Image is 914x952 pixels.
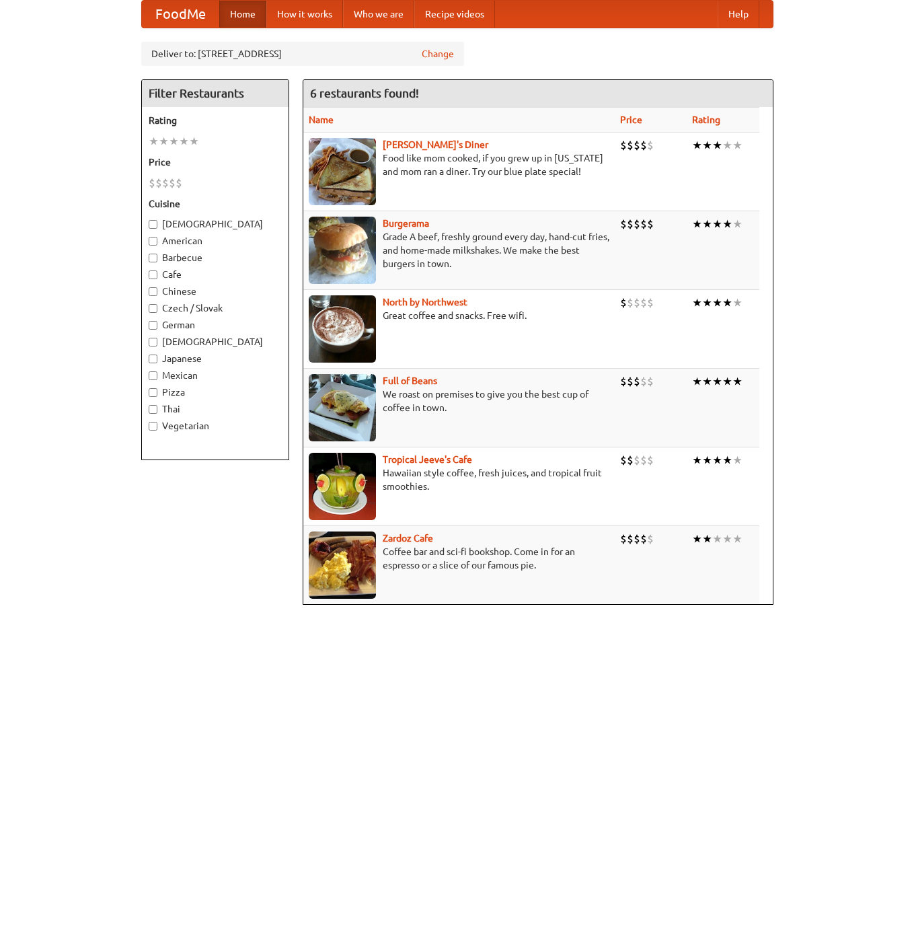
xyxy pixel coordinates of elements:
[309,466,609,493] p: Hawaiian style coffee, fresh juices, and tropical fruit smoothies.
[179,134,189,149] li: ★
[702,217,712,231] li: ★
[142,80,289,107] h4: Filter Restaurants
[647,138,654,153] li: $
[149,285,282,298] label: Chinese
[620,453,627,468] li: $
[219,1,266,28] a: Home
[627,217,634,231] li: $
[149,422,157,431] input: Vegetarian
[309,545,609,572] p: Coffee bar and sci-fi bookshop. Come in for an espresso or a slice of our famous pie.
[634,453,640,468] li: $
[732,138,742,153] li: ★
[640,532,647,546] li: $
[692,114,720,125] a: Rating
[712,453,722,468] li: ★
[149,355,157,363] input: Japanese
[712,295,722,310] li: ★
[722,374,732,389] li: ★
[732,295,742,310] li: ★
[732,453,742,468] li: ★
[162,176,169,190] li: $
[309,138,376,205] img: sallys.jpg
[343,1,414,28] a: Who we are
[149,270,157,279] input: Cafe
[149,176,155,190] li: $
[627,295,634,310] li: $
[712,374,722,389] li: ★
[155,176,162,190] li: $
[169,134,179,149] li: ★
[732,217,742,231] li: ★
[159,134,169,149] li: ★
[712,532,722,546] li: ★
[266,1,343,28] a: How it works
[692,532,702,546] li: ★
[634,374,640,389] li: $
[722,453,732,468] li: ★
[383,375,437,386] a: Full of Beans
[627,374,634,389] li: $
[309,453,376,520] img: jeeves.jpg
[627,138,634,153] li: $
[620,114,642,125] a: Price
[149,197,282,211] h5: Cuisine
[309,217,376,284] img: burgerama.jpg
[149,287,157,296] input: Chinese
[383,454,472,465] a: Tropical Jeeve's Cafe
[309,309,609,322] p: Great coffee and snacks. Free wifi.
[620,138,627,153] li: $
[149,251,282,264] label: Barbecue
[309,532,376,599] img: zardoz.jpg
[149,352,282,365] label: Japanese
[640,453,647,468] li: $
[309,295,376,363] img: north.jpg
[640,138,647,153] li: $
[634,217,640,231] li: $
[647,453,654,468] li: $
[149,405,157,414] input: Thai
[149,388,157,397] input: Pizza
[722,532,732,546] li: ★
[718,1,759,28] a: Help
[169,176,176,190] li: $
[732,374,742,389] li: ★
[692,374,702,389] li: ★
[702,453,712,468] li: ★
[149,321,157,330] input: German
[310,87,419,100] ng-pluralize: 6 restaurants found!
[149,318,282,332] label: German
[149,155,282,169] h5: Price
[149,234,282,248] label: American
[383,218,429,229] a: Burgerama
[634,532,640,546] li: $
[722,217,732,231] li: ★
[189,134,199,149] li: ★
[702,374,712,389] li: ★
[640,374,647,389] li: $
[647,532,654,546] li: $
[149,220,157,229] input: [DEMOGRAPHIC_DATA]
[149,268,282,281] label: Cafe
[149,419,282,433] label: Vegetarian
[149,371,157,380] input: Mexican
[383,139,488,150] a: [PERSON_NAME]'s Diner
[383,533,433,544] a: Zardoz Cafe
[149,402,282,416] label: Thai
[309,388,609,414] p: We roast on premises to give you the best cup of coffee in town.
[309,230,609,270] p: Grade A beef, freshly ground every day, hand-cut fries, and home-made milkshakes. We make the bes...
[149,386,282,399] label: Pizza
[414,1,495,28] a: Recipe videos
[142,1,219,28] a: FoodMe
[149,217,282,231] label: [DEMOGRAPHIC_DATA]
[647,374,654,389] li: $
[722,295,732,310] li: ★
[149,369,282,382] label: Mexican
[149,237,157,246] input: American
[141,42,464,66] div: Deliver to: [STREET_ADDRESS]
[149,338,157,346] input: [DEMOGRAPHIC_DATA]
[722,138,732,153] li: ★
[702,295,712,310] li: ★
[176,176,182,190] li: $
